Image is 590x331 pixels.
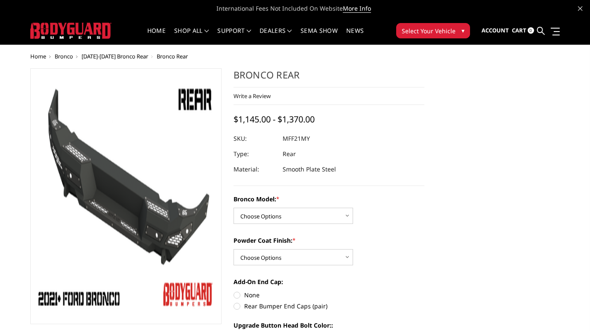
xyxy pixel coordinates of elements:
label: Upgrade Button Head Bolt Color:: [234,321,425,330]
a: Cart 0 [512,19,534,42]
span: $1,145.00 - $1,370.00 [234,113,315,125]
a: Home [147,28,166,44]
span: Account [482,26,509,34]
a: SEMA Show [301,28,338,44]
a: More Info [343,4,371,13]
a: Bronco [55,52,73,60]
span: Cart [512,26,526,34]
dd: Rear [283,146,296,162]
label: Add-On End Cap: [234,277,425,286]
img: BODYGUARD BUMPERS [30,23,111,38]
a: shop all [174,28,209,44]
a: Account [482,19,509,42]
h1: Bronco Rear [234,68,425,87]
dt: Material: [234,162,276,177]
label: Bronco Model: [234,195,425,203]
label: None [234,290,425,299]
span: Select Your Vehicle [402,26,456,35]
a: Bronco Rear [30,68,222,324]
label: Rear Bumper End Caps (pair) [234,302,425,311]
a: Home [30,52,46,60]
span: ▾ [461,26,464,35]
span: 0 [528,27,534,34]
a: Write a Review [234,92,271,100]
dt: SKU: [234,131,276,146]
span: Bronco Rear [157,52,188,60]
a: Support [217,28,251,44]
button: Select Your Vehicle [396,23,470,38]
dd: MFF21MY [283,131,310,146]
img: Bronco Rear [33,71,219,322]
dd: Smooth Plate Steel [283,162,336,177]
a: Dealers [260,28,292,44]
a: [DATE]-[DATE] Bronco Rear [82,52,148,60]
label: Powder Coat Finish: [234,236,425,245]
a: News [346,28,364,44]
dt: Type: [234,146,276,162]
